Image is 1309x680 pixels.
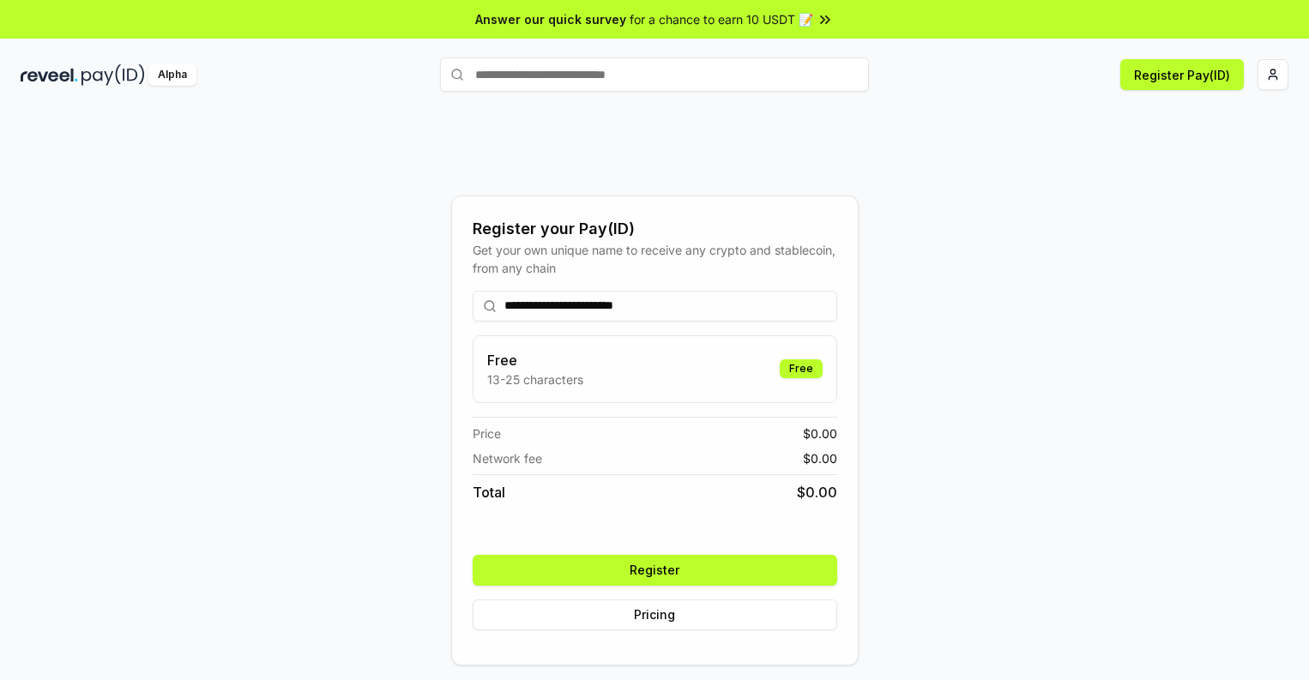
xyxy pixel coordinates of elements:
[803,424,837,442] span: $ 0.00
[473,424,501,442] span: Price
[473,217,837,241] div: Register your Pay(ID)
[797,482,837,502] span: $ 0.00
[81,64,145,86] img: pay_id
[473,449,542,467] span: Network fee
[21,64,78,86] img: reveel_dark
[487,350,583,370] h3: Free
[473,241,837,277] div: Get your own unique name to receive any crypto and stablecoin, from any chain
[630,10,813,28] span: for a chance to earn 10 USDT 📝
[780,359,823,378] div: Free
[473,555,837,586] button: Register
[803,449,837,467] span: $ 0.00
[475,10,626,28] span: Answer our quick survey
[487,370,583,388] p: 13-25 characters
[1120,59,1244,90] button: Register Pay(ID)
[473,599,837,630] button: Pricing
[148,64,196,86] div: Alpha
[473,482,505,502] span: Total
